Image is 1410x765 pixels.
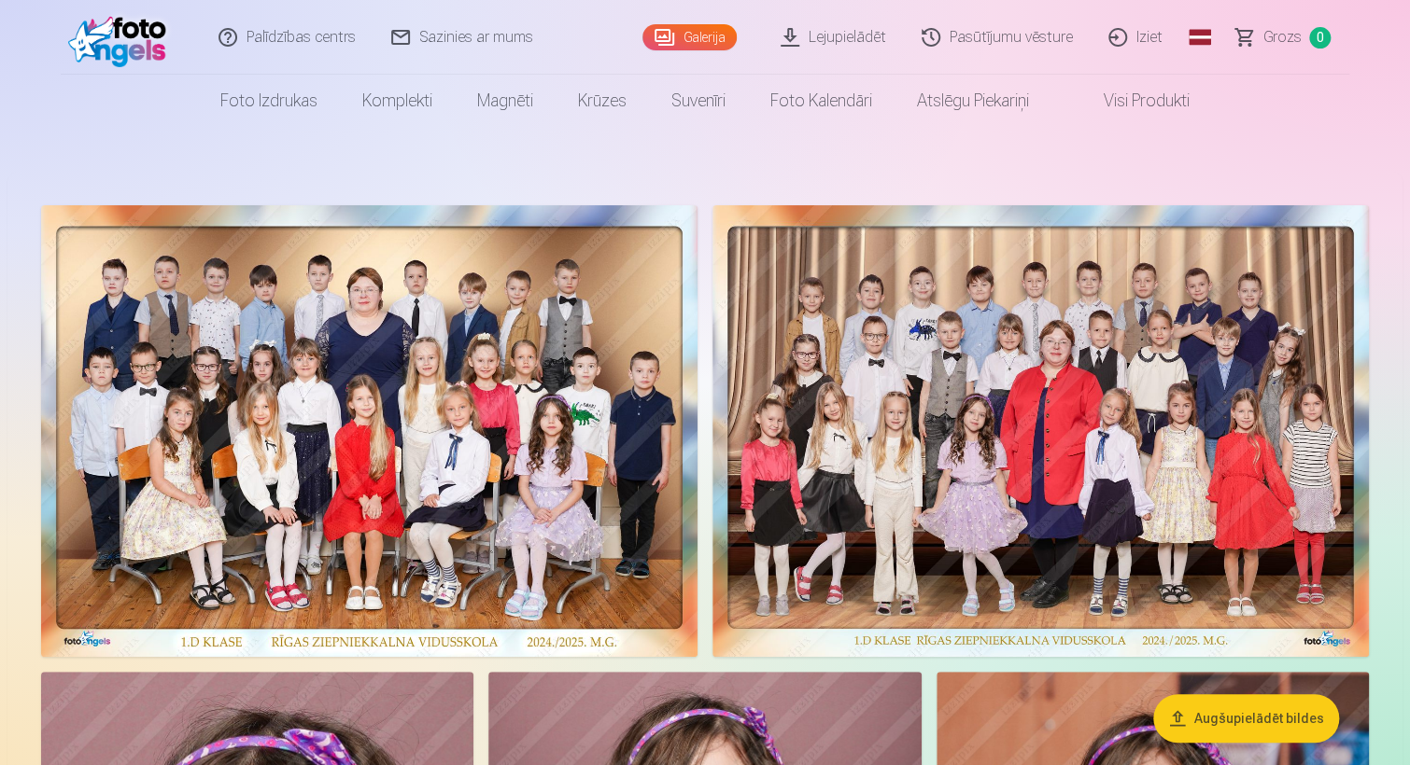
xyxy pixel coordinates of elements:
a: Foto kalendāri [748,75,895,127]
a: Visi produkti [1051,75,1212,127]
a: Suvenīri [649,75,748,127]
a: Magnēti [455,75,556,127]
button: Augšupielādēt bildes [1153,694,1339,743]
a: Krūzes [556,75,649,127]
span: Grozs [1263,26,1302,49]
a: Galerija [642,24,737,50]
a: Komplekti [340,75,455,127]
img: /fa1 [68,7,176,67]
a: Atslēgu piekariņi [895,75,1051,127]
a: Foto izdrukas [198,75,340,127]
span: 0 [1309,27,1331,49]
